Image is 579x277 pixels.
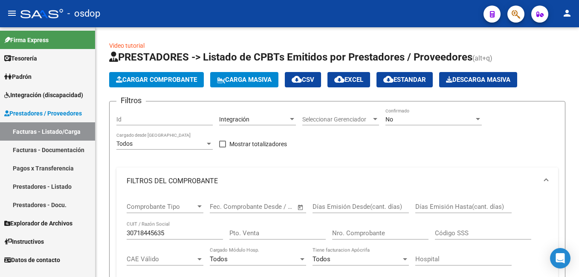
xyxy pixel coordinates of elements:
[4,237,44,246] span: Instructivos
[127,176,538,186] mat-panel-title: FILTROS DEL COMPROBANTE
[116,140,133,147] span: Todos
[439,72,517,87] button: Descarga Masiva
[385,116,393,123] span: No
[210,72,278,87] button: Carga Masiva
[7,8,17,18] mat-icon: menu
[210,255,228,263] span: Todos
[302,116,371,123] span: Seleccionar Gerenciador
[229,139,287,149] span: Mostrar totalizadores
[4,219,72,228] span: Explorador de Archivos
[562,8,572,18] mat-icon: person
[109,51,472,63] span: PRESTADORES -> Listado de CPBTs Emitidos por Prestadores / Proveedores
[127,255,196,263] span: CAE Válido
[383,74,394,84] mat-icon: cloud_download
[446,76,510,84] span: Descarga Masiva
[334,74,345,84] mat-icon: cloud_download
[376,72,433,87] button: Estandar
[219,116,249,123] span: Integración
[109,72,204,87] button: Cargar Comprobante
[439,72,517,87] app-download-masive: Descarga masiva de comprobantes (adjuntos)
[327,72,370,87] button: EXCEL
[4,255,60,265] span: Datos de contacto
[296,202,306,212] button: Open calendar
[245,203,287,211] input: End date
[67,4,100,23] span: - osdop
[4,54,37,63] span: Tesorería
[383,76,426,84] span: Estandar
[109,42,145,49] a: Video tutorial
[4,109,82,118] span: Prestadores / Proveedores
[334,76,363,84] span: EXCEL
[217,76,272,84] span: Carga Masiva
[116,95,146,107] h3: Filtros
[4,72,32,81] span: Padrón
[4,35,49,45] span: Firma Express
[292,76,314,84] span: CSV
[4,90,83,100] span: Integración (discapacidad)
[127,203,196,211] span: Comprobante Tipo
[292,74,302,84] mat-icon: cloud_download
[285,72,321,87] button: CSV
[550,248,570,268] div: Open Intercom Messenger
[116,76,197,84] span: Cargar Comprobante
[116,167,558,195] mat-expansion-panel-header: FILTROS DEL COMPROBANTE
[313,255,330,263] span: Todos
[472,54,492,62] span: (alt+q)
[210,203,237,211] input: Start date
